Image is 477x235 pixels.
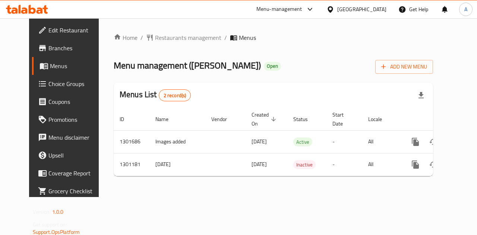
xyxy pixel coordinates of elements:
span: Coverage Report [48,169,103,178]
span: Vendor [211,115,237,124]
a: Upsell [32,146,109,164]
a: Edit Restaurant [32,21,109,39]
div: Export file [412,86,430,104]
div: Active [293,137,312,146]
a: Grocery Checklist [32,182,109,200]
a: Promotions [32,111,109,128]
div: Menu-management [256,5,302,14]
span: Choice Groups [48,79,103,88]
span: 1.0.0 [52,207,64,217]
span: Status [293,115,318,124]
span: Menu management ( [PERSON_NAME] ) [114,57,261,74]
h2: Menus List [120,89,191,101]
td: All [362,153,401,176]
button: more [407,156,424,174]
span: Inactive [293,161,316,169]
span: A [464,5,467,13]
button: more [407,133,424,151]
a: Menu disclaimer [32,128,109,146]
a: Coverage Report [32,164,109,182]
span: 2 record(s) [159,92,191,99]
a: Home [114,33,138,42]
span: Get support on: [33,220,67,229]
span: Active [293,138,312,146]
span: [DATE] [252,137,267,146]
td: - [326,130,362,153]
a: Coupons [32,93,109,111]
span: Name [155,115,178,124]
span: [DATE] [252,159,267,169]
span: ID [120,115,134,124]
td: All [362,130,401,153]
td: [DATE] [149,153,205,176]
a: Restaurants management [146,33,221,42]
div: Open [264,62,281,71]
nav: breadcrumb [114,33,433,42]
span: Upsell [48,151,103,160]
button: Change Status [424,133,442,151]
span: Start Date [332,110,353,128]
a: Branches [32,39,109,57]
span: Add New Menu [381,62,427,72]
span: Coupons [48,97,103,106]
li: / [140,33,143,42]
span: Locale [368,115,392,124]
div: [GEOGRAPHIC_DATA] [337,5,386,13]
span: Menus [50,61,103,70]
td: 1301181 [114,153,149,176]
span: Menu disclaimer [48,133,103,142]
span: Branches [48,44,103,53]
td: Images added [149,130,205,153]
td: 1301686 [114,130,149,153]
li: / [224,33,227,42]
span: Promotions [48,115,103,124]
button: Add New Menu [375,60,433,74]
span: Version: [33,207,51,217]
span: Created On [252,110,278,128]
span: Restaurants management [155,33,221,42]
span: Open [264,63,281,69]
span: Grocery Checklist [48,187,103,196]
span: Edit Restaurant [48,26,103,35]
div: Total records count [159,89,191,101]
td: - [326,153,362,176]
a: Choice Groups [32,75,109,93]
button: Change Status [424,156,442,174]
a: Menus [32,57,109,75]
span: Menus [239,33,256,42]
